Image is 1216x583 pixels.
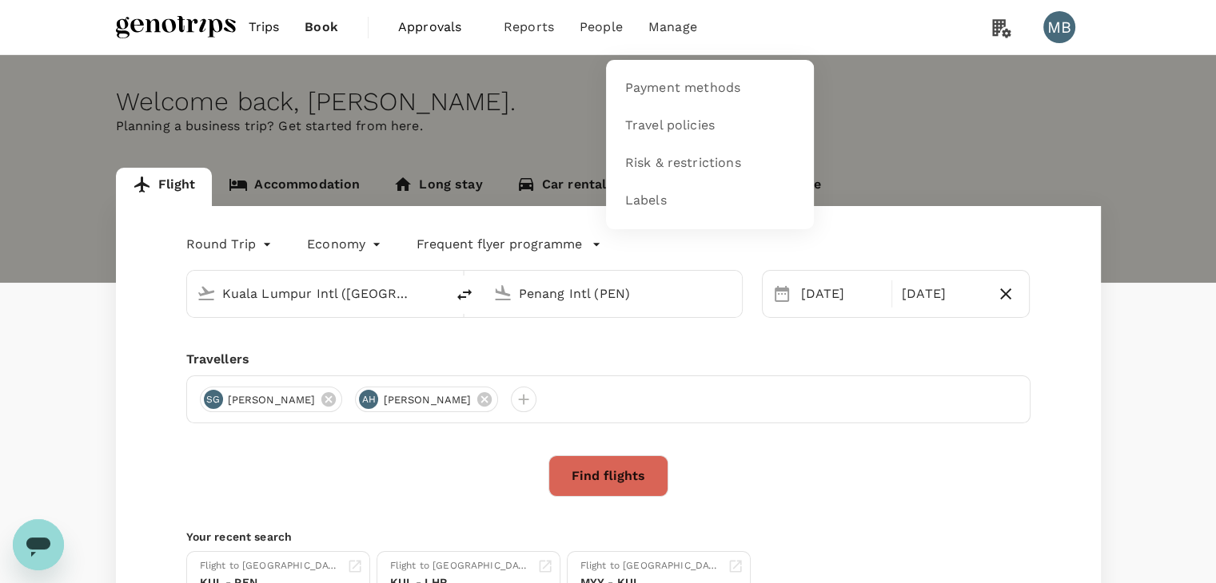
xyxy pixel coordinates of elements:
button: delete [445,276,484,314]
button: Open [731,291,734,295]
div: Flight to [GEOGRAPHIC_DATA] [580,558,721,574]
div: Welcome back , [PERSON_NAME] . [116,87,1101,117]
div: Travellers [186,350,1031,369]
p: Your recent search [186,529,1031,545]
input: Going to [519,281,708,306]
span: Manage [648,18,697,37]
a: Accommodation [212,168,377,206]
span: Book [305,18,338,37]
div: Round Trip [186,232,276,257]
span: Reports [504,18,554,37]
div: SG [204,390,223,409]
div: MB [1043,11,1075,43]
a: Flight [116,168,213,206]
iframe: Button to launch messaging window [13,519,64,570]
img: Genotrips - ALL [116,10,236,45]
div: AH[PERSON_NAME] [355,387,498,412]
div: Flight to [GEOGRAPHIC_DATA] [390,558,531,574]
a: Car rental [500,168,624,206]
span: Approvals [398,18,478,37]
span: [PERSON_NAME] [218,392,325,408]
div: [DATE] [895,278,989,310]
div: [DATE] [795,278,888,310]
button: Frequent flyer programme [417,235,601,254]
p: Planning a business trip? Get started from here. [116,117,1101,136]
button: Open [434,291,437,295]
span: [PERSON_NAME] [373,392,480,408]
div: AH [359,390,378,409]
div: SG[PERSON_NAME] [200,387,343,412]
span: People [580,18,623,37]
a: Long stay [377,168,499,206]
button: Find flights [548,455,668,497]
span: Trips [249,18,280,37]
input: Depart from [222,281,412,306]
div: Flight to [GEOGRAPHIC_DATA] [200,558,341,574]
p: Frequent flyer programme [417,235,582,254]
div: Economy [307,232,385,257]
